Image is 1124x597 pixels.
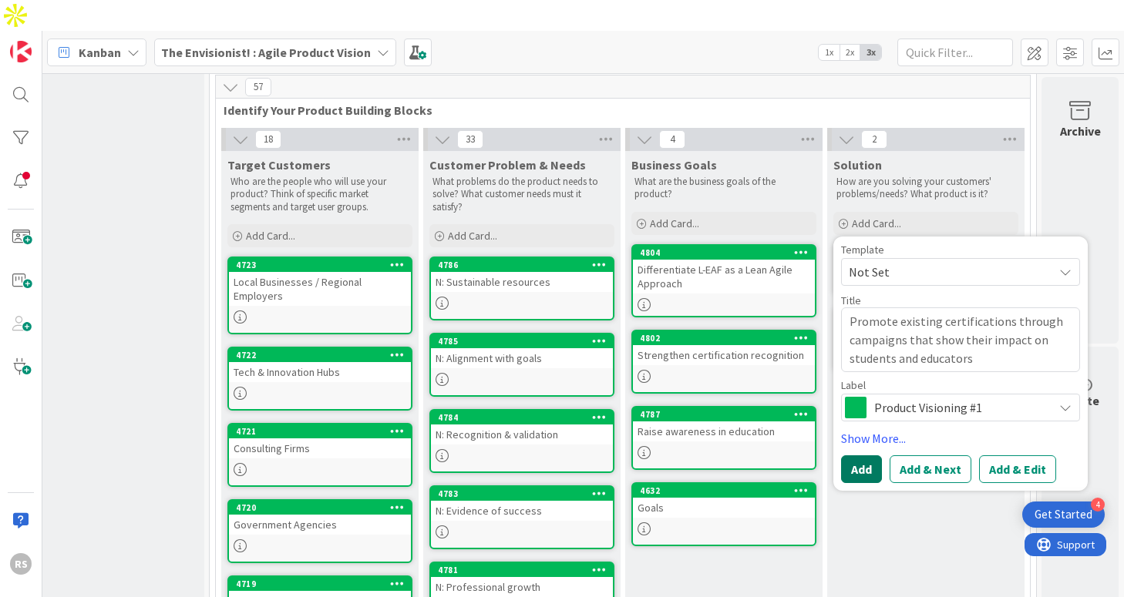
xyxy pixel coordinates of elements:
button: Add & Edit [979,455,1056,483]
div: 4785 [438,336,613,347]
div: 4802 [640,333,815,344]
p: How are you solving your customers' problems/needs? What product is it? [836,176,1015,201]
a: 4804Differentiate L-EAF as a Lean Agile Approach [631,244,816,317]
div: 4804 [633,246,815,260]
span: Target Customers [227,157,331,173]
div: 4723 [236,260,411,270]
span: Template [841,244,884,255]
div: 4632 [640,485,815,496]
a: 4721Consulting Firms [227,423,412,487]
span: Customer Problem & Needs [429,157,586,173]
div: 4632 [633,484,815,498]
div: RS [10,553,32,575]
span: 3x [860,45,881,60]
span: Support [32,2,70,21]
div: 4802Strengthen certification recognition [633,331,815,365]
div: 4787 [633,408,815,421]
label: Title [841,293,861,307]
div: Strengthen certification recognition [633,345,815,365]
div: 4 [1091,498,1105,511]
div: N: Evidence of success [431,501,613,521]
a: 4632Goals [631,482,816,546]
div: 4786 [438,260,613,270]
span: 2 [861,130,887,149]
div: 4719 [236,579,411,589]
a: 4783N: Evidence of success [429,485,614,549]
div: 4804 [640,247,815,258]
div: 4781 [431,563,613,577]
div: Consulting Firms [229,438,411,458]
span: 33 [457,130,483,149]
div: Open Get Started checklist, remaining modules: 4 [1022,501,1105,528]
span: Label [841,380,866,391]
div: 4721 [236,426,411,437]
span: Kanban [79,43,121,62]
a: 4720Government Agencies [227,499,412,563]
span: 1x [819,45,840,60]
span: Add Card... [448,229,497,243]
span: Solution [833,157,882,173]
p: Who are the people who will use your product? Think of specific market segments and target user g... [231,176,409,213]
div: Tech & Innovation Hubs [229,362,411,382]
span: Add Card... [246,229,295,243]
div: Government Agencies [229,515,411,535]
div: 4785 [431,334,613,348]
button: Add [841,455,882,483]
div: 4781N: Professional growth [431,563,613,597]
input: Quick Filter... [897,39,1013,66]
div: 4787 [640,409,815,420]
div: 4781 [438,565,613,575]
div: Raise awareness in education [633,421,815,441]
div: 4721Consulting Firms [229,424,411,458]
div: N: Professional growth [431,577,613,597]
span: Identify Your Product Building Blocks [224,102,1011,118]
div: 4722Tech & Innovation Hubs [229,348,411,382]
div: 4720Government Agencies [229,501,411,535]
div: 4785N: Alignment with goals [431,334,613,368]
a: 4786N: Sustainable resources [429,257,614,320]
span: Add Card... [650,216,699,230]
span: Business Goals [631,157,717,173]
div: 4720 [236,502,411,513]
img: Visit kanbanzone.com [10,41,32,62]
p: What problems do the product needs to solve? What customer needs must it satisfy? [432,176,611,213]
span: Product Visioning #1 [874,397,1045,418]
div: N: Sustainable resources [431,272,613,292]
p: What are the business goals of the product? [634,176,813,201]
div: 4632Goals [633,484,815,518]
div: N: Recognition & validation [431,424,613,444]
div: 4787Raise awareness in education [633,408,815,441]
div: 4784 [431,411,613,424]
div: Goals [633,498,815,518]
div: 4783N: Evidence of success [431,487,613,521]
span: 4 [659,130,685,149]
div: 4723 [229,258,411,272]
a: 4785N: Alignment with goals [429,333,614,397]
a: Show More... [841,429,1080,448]
div: 4720 [229,501,411,515]
b: The Envisionist! : Agile Product Vision [161,45,371,60]
a: 4722Tech & Innovation Hubs [227,347,412,411]
div: Get Started [1035,507,1092,522]
span: Add Card... [852,216,901,230]
div: 4783 [438,488,613,499]
div: N: Alignment with goals [431,348,613,368]
a: 4784N: Recognition & validation [429,409,614,473]
div: 4719 [229,577,411,591]
div: 4721 [229,424,411,438]
span: 18 [255,130,281,149]
div: Local Businesses / Regional Employers [229,272,411,306]
div: 4722 [236,350,411,361]
div: 4784N: Recognition & validation [431,411,613,444]
div: 4802 [633,331,815,345]
button: Add & Next [890,455,971,483]
div: 4783 [431,487,613,501]
div: 4786N: Sustainable resources [431,258,613,292]
a: 4787Raise awareness in education [631,406,816,470]
div: Differentiate L-EAF as a Lean Agile Approach [633,260,815,293]
textarea: Promote existing certifications through campaigns that show their impact on students and educators [841,307,1080,372]
div: Archive [1060,122,1101,140]
div: 4784 [438,412,613,423]
span: 57 [245,78,271,96]
div: 4804Differentiate L-EAF as a Lean Agile Approach [633,246,815,293]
